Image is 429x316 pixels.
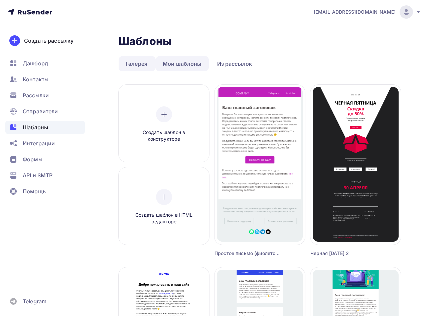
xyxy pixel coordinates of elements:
[23,155,42,163] span: Формы
[5,73,85,86] a: Контакты
[310,250,378,257] div: Черная [DATE] 2
[214,250,282,257] div: Простое письмо (фиолетовый)
[314,5,421,19] a: [EMAIL_ADDRESS][DOMAIN_NAME]
[119,35,172,48] h2: Шаблоны
[314,9,396,15] span: [EMAIL_ADDRESS][DOMAIN_NAME]
[23,171,52,179] span: API и SMTP
[23,91,49,99] span: Рассылки
[5,57,85,70] a: Дашборд
[5,89,85,102] a: Рассылки
[119,56,154,71] a: Галерея
[23,107,58,115] span: Отправители
[23,75,48,83] span: Контакты
[5,153,85,166] a: Формы
[156,56,209,71] a: Мои шаблоны
[132,212,196,225] span: Создать шаблон в HTML редакторе
[23,59,48,67] span: Дашборд
[5,105,85,118] a: Отправители
[132,129,196,143] span: Создать шаблон в конструкторе
[23,297,46,305] span: Telegram
[23,187,46,195] span: Помощь
[23,139,55,147] span: Интеграции
[210,56,259,71] a: Из рассылок
[24,37,74,45] div: Создать рассылку
[5,121,85,134] a: Шаблоны
[23,123,48,131] span: Шаблоны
